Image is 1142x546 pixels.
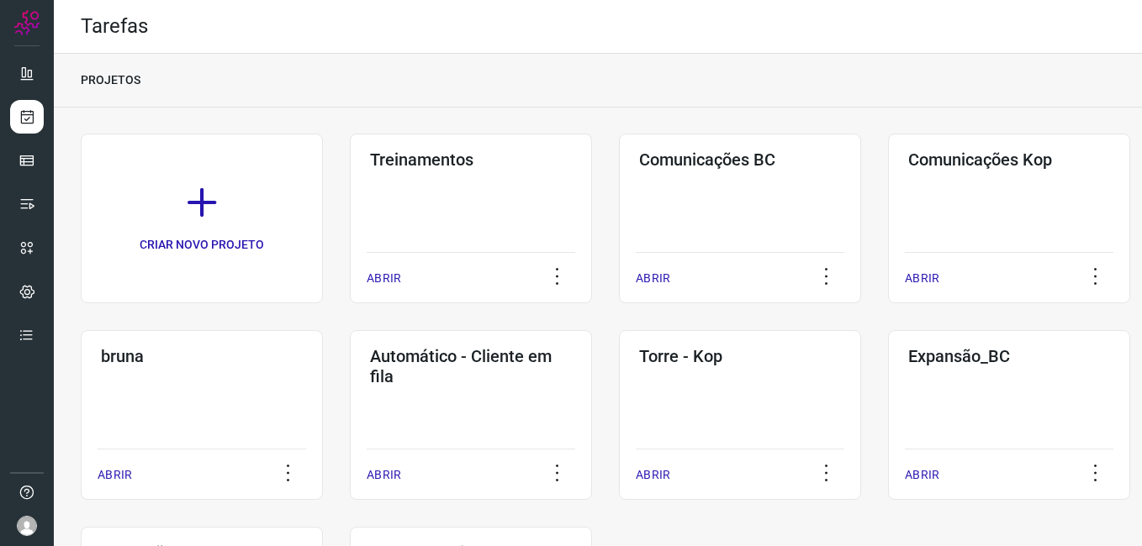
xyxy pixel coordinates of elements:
h2: Tarefas [81,14,148,39]
p: ABRIR [98,466,132,484]
h3: bruna [101,346,303,366]
p: ABRIR [905,270,939,287]
p: ABRIR [905,466,939,484]
p: ABRIR [636,466,670,484]
h3: Torre - Kop [639,346,841,366]
h3: Automático - Cliente em fila [370,346,572,386]
img: avatar-user-boy.jpg [17,516,37,536]
h3: Expansão_BC [908,346,1110,366]
p: CRIAR NOVO PROJETO [140,236,264,254]
p: ABRIR [367,270,401,287]
img: Logo [14,10,40,35]
h3: Comunicações Kop [908,150,1110,170]
p: PROJETOS [81,71,140,89]
h3: Comunicações BC [639,150,841,170]
h3: Treinamentos [370,150,572,170]
p: ABRIR [367,466,401,484]
p: ABRIR [636,270,670,287]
